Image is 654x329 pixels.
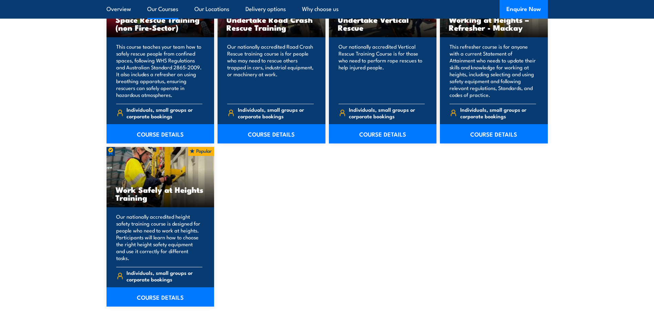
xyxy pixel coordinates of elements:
p: Our nationally accredited Road Crash Rescue training course is for people who may need to rescue ... [227,43,314,98]
p: Our nationally accredited Vertical Rescue Training Course is for those who need to perform rope r... [339,43,425,98]
h3: Undertake Confined Space Rescue Training (non Fire-Sector) [115,8,205,31]
h3: Undertake Vertical Rescue [338,16,428,31]
a: COURSE DETAILS [218,124,325,143]
p: This refresher course is for anyone with a current Statement of Attainment who needs to update th... [450,43,536,98]
p: This course teaches your team how to safely rescue people from confined spaces, following WHS Reg... [116,43,203,98]
a: COURSE DETAILS [440,124,548,143]
span: Individuals, small groups or corporate bookings [238,106,314,119]
p: Our nationally accredited height safety training course is designed for people who need to work a... [116,213,203,261]
span: Individuals, small groups or corporate bookings [127,269,202,282]
span: Individuals, small groups or corporate bookings [349,106,425,119]
a: COURSE DETAILS [329,124,437,143]
a: COURSE DETAILS [107,287,214,307]
span: Individuals, small groups or corporate bookings [460,106,536,119]
h3: Work Safely at Heights Training [115,186,205,201]
a: COURSE DETAILS [107,124,214,143]
span: Individuals, small groups or corporate bookings [127,106,202,119]
h3: Working at Heights – Refresher - Mackay [449,16,539,31]
h3: Undertake Road Crash Rescue Training [227,16,316,31]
